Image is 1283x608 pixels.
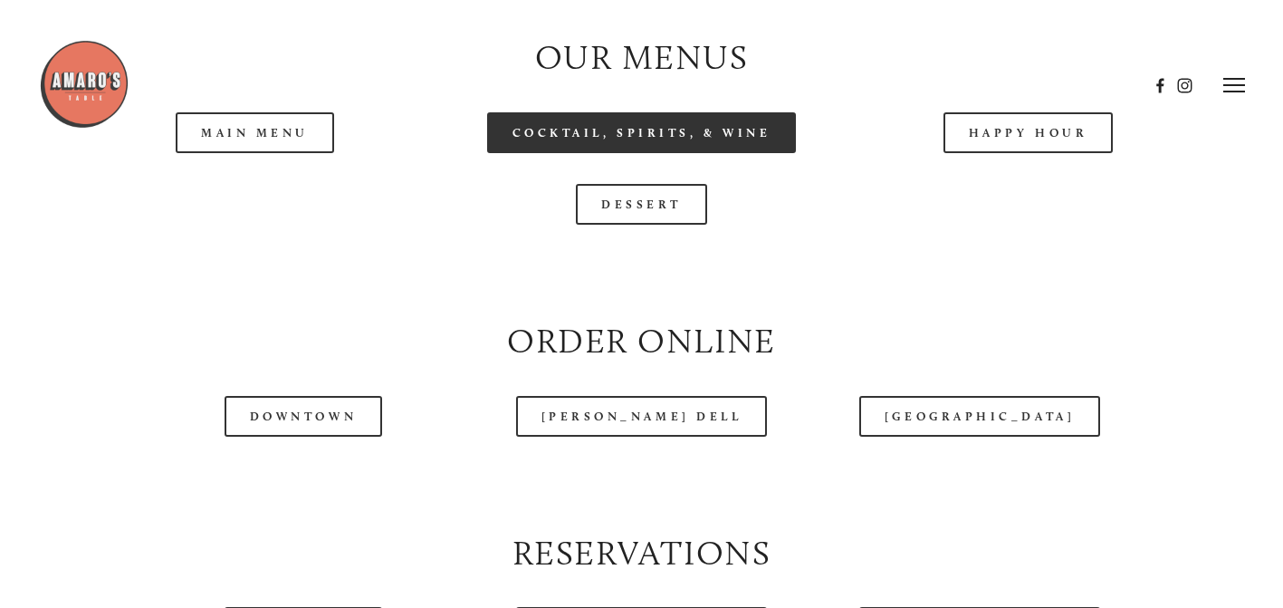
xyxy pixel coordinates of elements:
h2: Order Online [77,317,1206,365]
a: [GEOGRAPHIC_DATA] [859,396,1100,437]
h2: Reservations [77,529,1206,577]
a: [PERSON_NAME] Dell [516,396,768,437]
a: Downtown [225,396,382,437]
a: Dessert [576,184,707,225]
img: Amaro's Table [39,39,129,130]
